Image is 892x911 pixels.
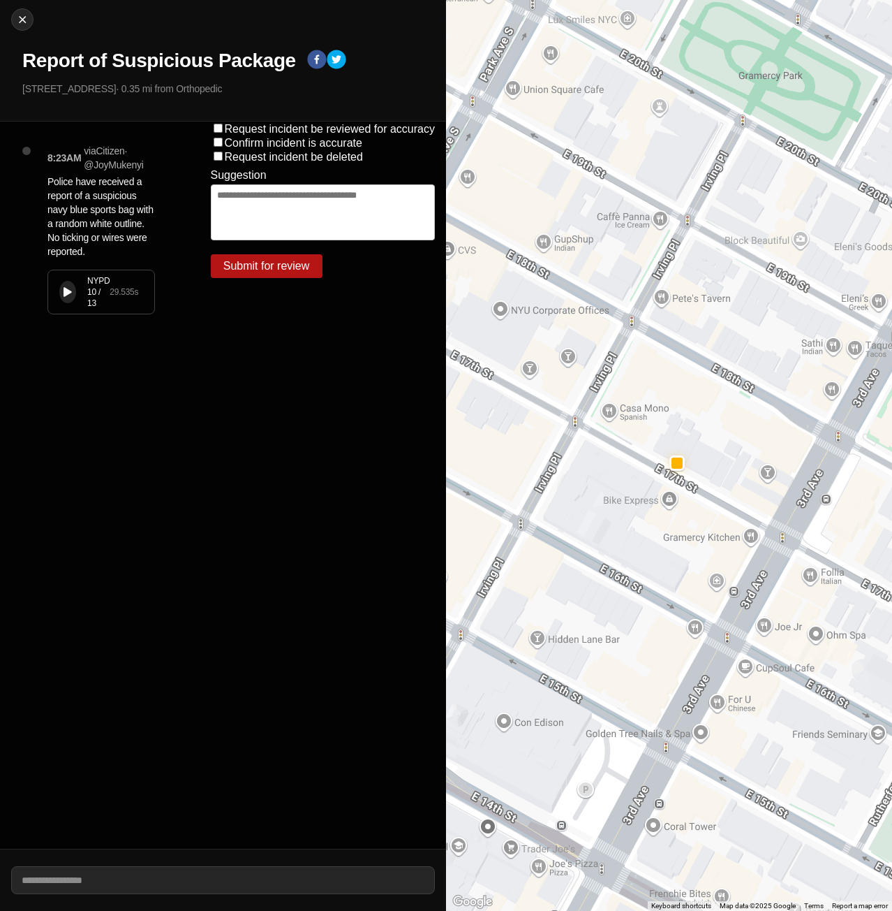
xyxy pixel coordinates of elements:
a: Report a map error [832,902,888,910]
h1: Report of Suspicious Package [22,48,296,73]
p: 8:23AM [47,151,81,165]
button: Submit for review [211,254,322,278]
p: via Citizen · @ JoyMukenyi [84,144,154,172]
button: facebook [307,50,327,72]
label: Confirm incident is accurate [225,137,362,149]
div: NYPD 10 / 13 [87,275,110,309]
button: Keyboard shortcuts [651,901,711,911]
a: Open this area in Google Maps (opens a new window) [449,893,496,911]
label: Request incident be reviewed for accuracy [225,123,436,135]
a: Terms (opens in new tab) [804,902,824,910]
button: twitter [327,50,346,72]
p: Police have received a report of a suspicious navy blue sports bag with a random white outline. N... [47,175,155,258]
img: cancel [15,13,29,27]
p: [STREET_ADDRESS] · 0.35 mi from Orthopedic [22,82,435,96]
button: cancel [11,8,34,31]
div: 29.535 s [110,286,138,298]
img: Google [449,893,496,911]
label: Suggestion [211,169,267,182]
label: Request incident be deleted [225,151,363,163]
span: Map data ©2025 Google [720,902,796,910]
